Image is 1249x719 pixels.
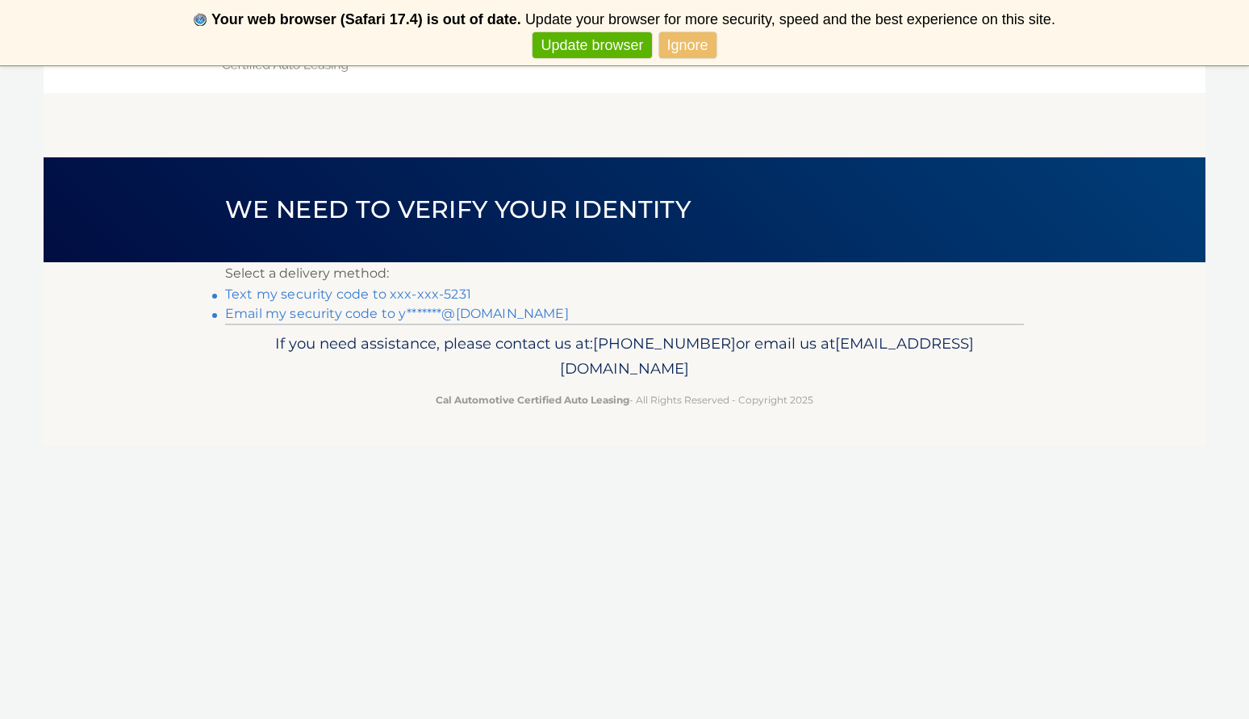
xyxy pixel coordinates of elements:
[225,194,691,224] span: We need to verify your identity
[533,32,651,59] a: Update browser
[436,394,629,406] strong: Cal Automotive Certified Auto Leasing
[593,334,736,353] span: [PHONE_NUMBER]
[659,32,716,59] a: Ignore
[225,286,471,302] a: Text my security code to xxx-xxx-5231
[225,262,1024,285] p: Select a delivery method:
[236,391,1013,408] p: - All Rights Reserved - Copyright 2025
[225,306,569,321] a: Email my security code to y*******@[DOMAIN_NAME]
[236,331,1013,382] p: If you need assistance, please contact us at: or email us at
[211,11,521,27] b: Your web browser (Safari 17.4) is out of date.
[525,11,1055,27] span: Update your browser for more security, speed and the best experience on this site.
